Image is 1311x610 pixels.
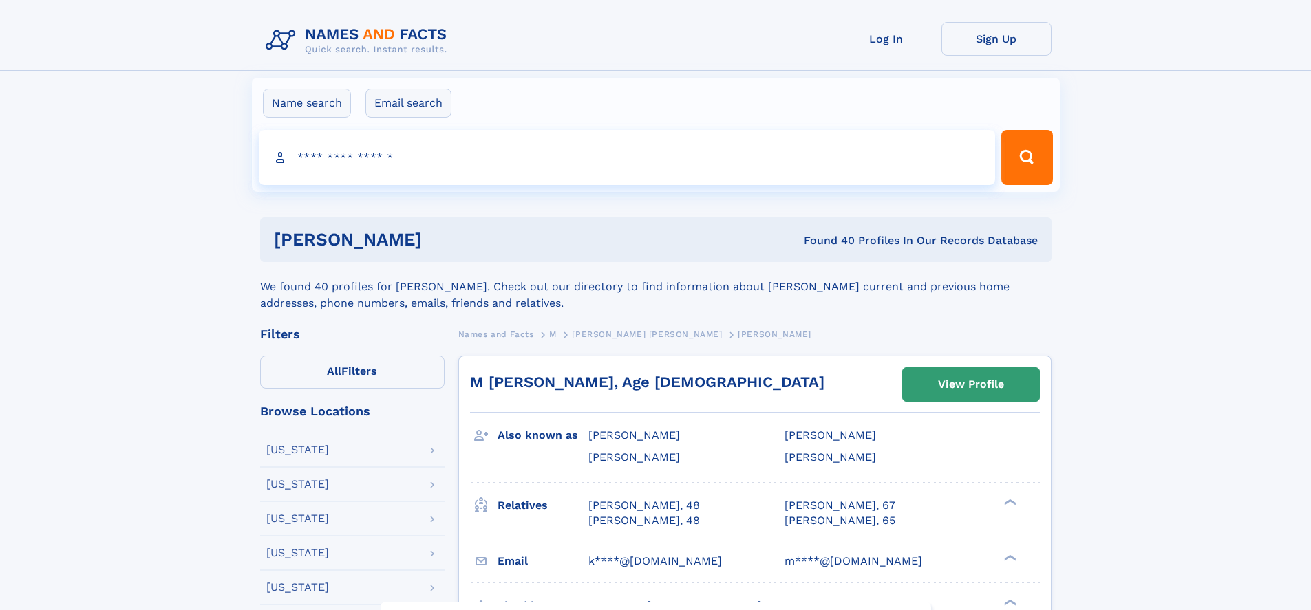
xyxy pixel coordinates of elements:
[785,450,876,464] span: [PERSON_NAME]
[259,130,996,185] input: search input
[260,22,458,59] img: Logo Names and Facts
[266,547,329,558] div: [US_STATE]
[738,329,811,339] span: [PERSON_NAME]
[1001,497,1017,506] div: ❯
[588,428,680,442] span: [PERSON_NAME]
[938,369,1004,400] div: View Profile
[941,22,1052,56] a: Sign Up
[266,513,329,524] div: [US_STATE]
[260,328,445,340] div: Filters
[327,364,341,378] span: All
[263,89,351,118] label: Name search
[588,498,700,513] a: [PERSON_NAME], 48
[903,368,1039,401] a: View Profile
[1001,130,1052,185] button: Search Button
[785,513,895,528] a: [PERSON_NAME], 65
[266,479,329,490] div: [US_STATE]
[785,428,876,442] span: [PERSON_NAME]
[1001,598,1017,607] div: ❯
[365,89,451,118] label: Email search
[831,22,941,56] a: Log In
[498,494,588,517] h3: Relatives
[588,450,680,464] span: [PERSON_NAME]
[260,405,445,417] div: Browse Locations
[572,329,722,339] span: [PERSON_NAME] [PERSON_NAME]
[274,231,613,248] h1: [PERSON_NAME]
[588,513,700,528] a: [PERSON_NAME], 48
[498,424,588,447] h3: Also known as
[470,373,824,391] a: M [PERSON_NAME], Age [DEMOGRAPHIC_DATA]
[549,325,557,342] a: M
[1001,553,1017,562] div: ❯
[260,356,445,389] label: Filters
[266,444,329,455] div: [US_STATE]
[266,582,329,593] div: [US_STATE]
[572,325,722,342] a: [PERSON_NAME] [PERSON_NAME]
[260,262,1052,312] div: We found 40 profiles for [PERSON_NAME]. Check out our directory to find information about [PERSON...
[612,233,1038,248] div: Found 40 Profiles In Our Records Database
[498,549,588,573] h3: Email
[458,325,534,342] a: Names and Facts
[549,329,557,339] span: M
[785,498,895,513] a: [PERSON_NAME], 67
